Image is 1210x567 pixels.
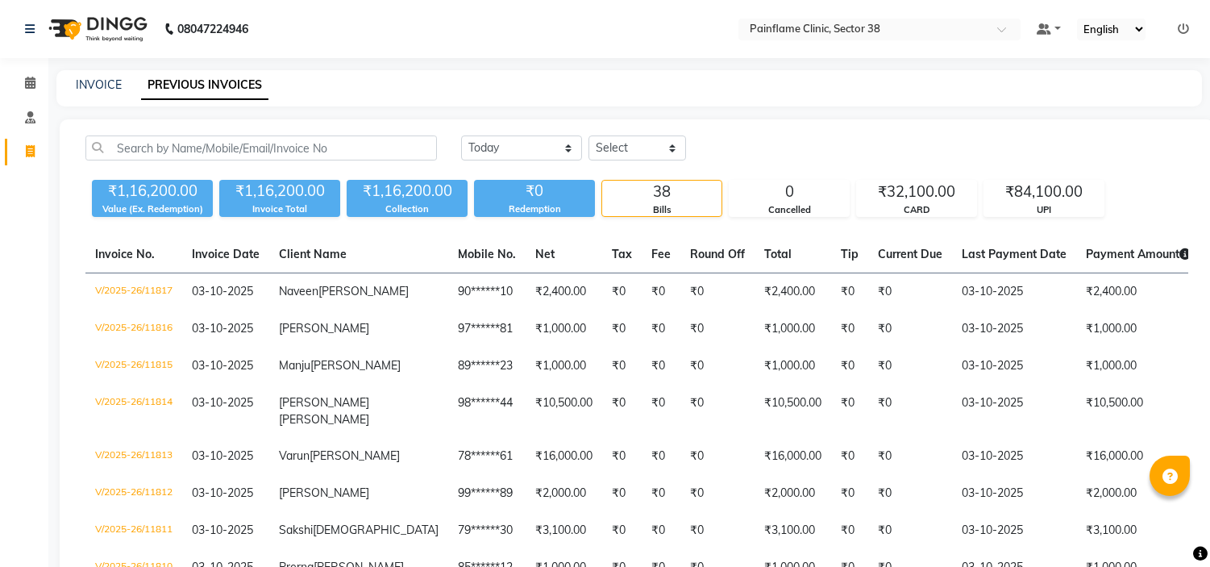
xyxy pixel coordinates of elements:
[279,486,369,500] span: [PERSON_NAME]
[831,385,868,438] td: ₹0
[730,203,849,217] div: Cancelled
[831,475,868,512] td: ₹0
[602,475,642,512] td: ₹0
[952,512,1076,549] td: 03-10-2025
[952,273,1076,311] td: 03-10-2025
[526,348,602,385] td: ₹1,000.00
[192,395,253,410] span: 03-10-2025
[868,311,952,348] td: ₹0
[857,181,976,203] div: ₹32,100.00
[755,273,831,311] td: ₹2,400.00
[602,181,721,203] div: 38
[841,247,859,261] span: Tip
[85,438,182,475] td: V/2025-26/11813
[831,311,868,348] td: ₹0
[602,273,642,311] td: ₹0
[602,203,721,217] div: Bills
[642,273,680,311] td: ₹0
[526,385,602,438] td: ₹10,500.00
[868,512,952,549] td: ₹0
[831,438,868,475] td: ₹0
[310,358,401,373] span: [PERSON_NAME]
[474,180,595,202] div: ₹0
[526,475,602,512] td: ₹2,000.00
[831,512,868,549] td: ₹0
[85,385,182,438] td: V/2025-26/11814
[85,135,437,161] input: Search by Name/Mobile/Email/Invoice No
[868,273,952,311] td: ₹0
[192,448,253,463] span: 03-10-2025
[279,321,369,336] span: [PERSON_NAME]
[680,273,755,311] td: ₹0
[755,385,831,438] td: ₹10,500.00
[1076,311,1200,348] td: ₹1,000.00
[962,247,1067,261] span: Last Payment Date
[642,438,680,475] td: ₹0
[680,348,755,385] td: ₹0
[878,247,942,261] span: Current Due
[755,438,831,475] td: ₹16,000.00
[755,348,831,385] td: ₹1,000.00
[41,6,152,52] img: logo
[192,486,253,500] span: 03-10-2025
[1086,247,1191,261] span: Payment Amount
[279,247,347,261] span: Client Name
[831,273,868,311] td: ₹0
[85,475,182,512] td: V/2025-26/11812
[1076,512,1200,549] td: ₹3,100.00
[219,180,340,202] div: ₹1,16,200.00
[764,247,792,261] span: Total
[76,77,122,92] a: INVOICE
[92,180,213,202] div: ₹1,16,200.00
[92,202,213,216] div: Value (Ex. Redemption)
[755,311,831,348] td: ₹1,000.00
[952,311,1076,348] td: 03-10-2025
[279,448,310,463] span: Varun
[984,203,1104,217] div: UPI
[318,284,409,298] span: [PERSON_NAME]
[526,438,602,475] td: ₹16,000.00
[526,273,602,311] td: ₹2,400.00
[192,284,253,298] span: 03-10-2025
[347,202,468,216] div: Collection
[192,523,253,537] span: 03-10-2025
[831,348,868,385] td: ₹0
[680,385,755,438] td: ₹0
[602,311,642,348] td: ₹0
[85,348,182,385] td: V/2025-26/11815
[642,475,680,512] td: ₹0
[279,284,318,298] span: Naveen
[85,311,182,348] td: V/2025-26/11816
[310,448,400,463] span: [PERSON_NAME]
[680,475,755,512] td: ₹0
[141,71,268,100] a: PREVIOUS INVOICES
[690,247,745,261] span: Round Off
[612,247,632,261] span: Tax
[952,385,1076,438] td: 03-10-2025
[192,358,253,373] span: 03-10-2025
[680,438,755,475] td: ₹0
[602,512,642,549] td: ₹0
[347,180,468,202] div: ₹1,16,200.00
[642,348,680,385] td: ₹0
[868,348,952,385] td: ₹0
[95,247,155,261] span: Invoice No.
[868,385,952,438] td: ₹0
[651,247,671,261] span: Fee
[952,475,1076,512] td: 03-10-2025
[755,512,831,549] td: ₹3,100.00
[642,385,680,438] td: ₹0
[602,348,642,385] td: ₹0
[279,412,369,427] span: [PERSON_NAME]
[1076,438,1200,475] td: ₹16,000.00
[474,202,595,216] div: Redemption
[984,181,1104,203] div: ₹84,100.00
[642,512,680,549] td: ₹0
[279,358,310,373] span: Manju
[279,395,369,410] span: [PERSON_NAME]
[680,311,755,348] td: ₹0
[602,385,642,438] td: ₹0
[219,202,340,216] div: Invoice Total
[313,523,439,537] span: [DEMOGRAPHIC_DATA]
[642,311,680,348] td: ₹0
